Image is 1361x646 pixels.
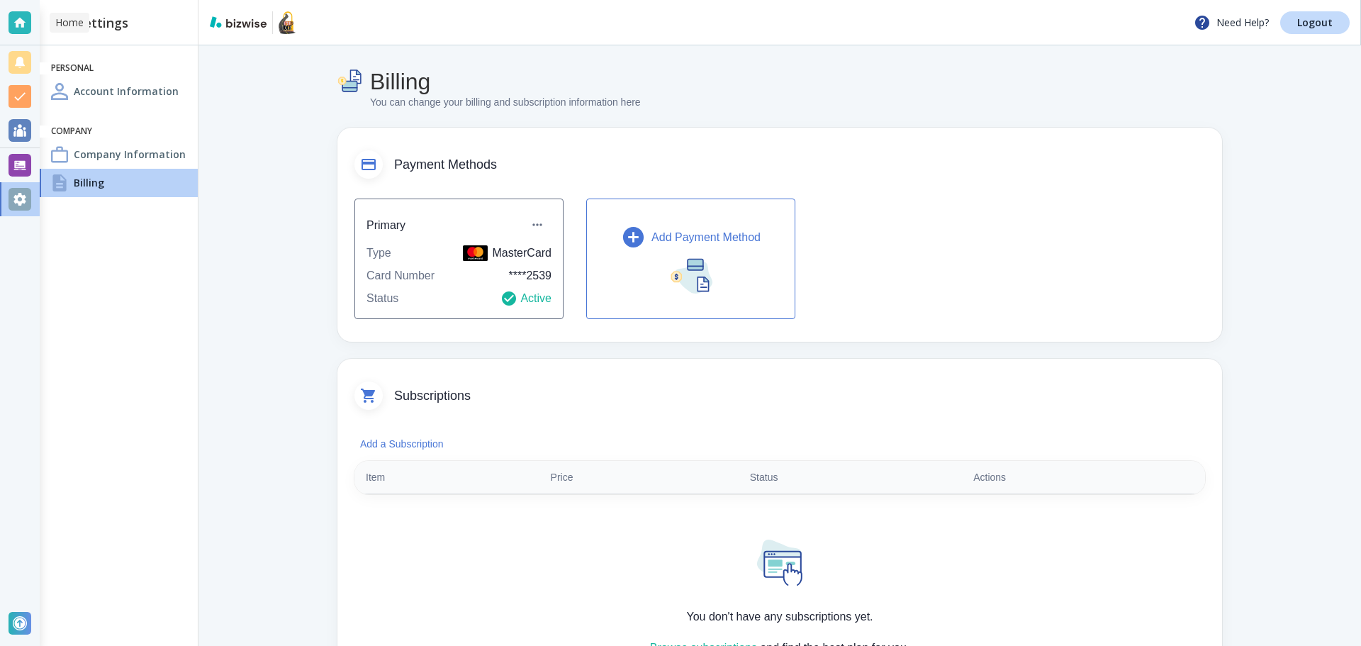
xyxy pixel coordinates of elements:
[366,216,405,234] h6: Primary
[74,84,179,99] h4: Account Information
[686,608,873,625] p: You don't have any subscriptions yet.
[757,540,802,586] img: No Subscriptions
[366,267,435,284] p: Card Number
[1194,14,1269,31] p: Need Help?
[51,62,186,74] h6: Personal
[651,229,761,246] p: Add Payment Method
[40,77,198,106] a: Account InformationAccount Information
[366,290,398,307] p: Status
[337,68,364,95] img: Billing
[463,245,551,262] p: MasterCard
[210,16,267,28] img: bizwise
[54,13,128,33] h2: Settings
[51,126,186,138] h6: Company
[1297,18,1333,28] p: Logout
[366,245,391,262] p: Type
[500,290,551,307] p: Active
[463,245,488,261] img: MasterCard
[586,199,795,319] button: Add Payment Method
[370,95,641,111] p: You can change your billing and subscription information here
[74,175,104,190] h4: Billing
[370,68,641,95] h4: Billing
[394,389,1205,404] span: Subscriptions
[354,461,539,494] th: Item
[962,461,1205,494] th: Actions
[539,461,739,494] th: Price
[40,169,198,197] a: BillingBilling
[739,461,962,494] th: Status
[40,140,198,169] a: Company InformationCompany Information
[74,147,186,162] h4: Company Information
[279,11,296,34] img: It’s a Lock
[394,157,1205,173] span: Payment Methods
[1280,11,1350,34] a: Logout
[354,430,449,458] button: Add a Subscription
[55,16,84,30] p: Home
